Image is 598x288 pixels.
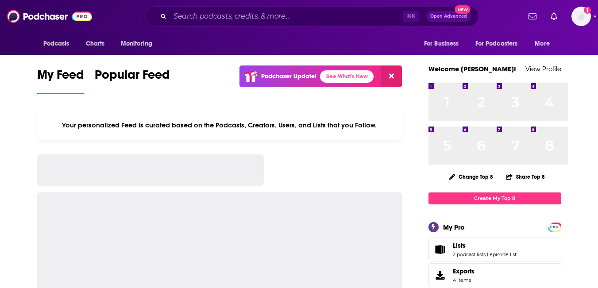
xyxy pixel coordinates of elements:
[549,224,560,230] span: PRO
[430,14,467,19] span: Open Advanced
[455,5,471,14] span: New
[320,70,374,83] a: See What's New
[403,11,419,22] span: ⌘ K
[121,38,152,50] span: Monitoring
[428,192,561,204] a: Create My Top 8
[486,251,486,257] span: ,
[547,9,561,24] a: Show notifications dropdown
[453,242,466,250] span: Lists
[535,38,550,50] span: More
[432,243,449,256] a: Lists
[444,171,499,182] button: Change Top 8
[170,9,403,23] input: Search podcasts, credits, & more...
[43,38,69,50] span: Podcasts
[470,35,531,52] button: open menu
[86,38,105,50] span: Charts
[571,7,591,26] button: Show profile menu
[571,7,591,26] img: User Profile
[443,223,465,231] div: My Pro
[261,73,316,80] p: Podchaser Update!
[37,67,84,94] a: My Feed
[418,35,470,52] button: open menu
[453,242,517,250] a: Lists
[7,8,92,25] img: Podchaser - Follow, Share and Rate Podcasts
[486,251,517,257] a: 1 episode list
[453,267,475,275] span: Exports
[584,7,591,14] svg: Add a profile image
[115,35,164,52] button: open menu
[525,9,540,24] a: Show notifications dropdown
[37,67,84,88] span: My Feed
[80,35,110,52] a: Charts
[432,269,449,281] span: Exports
[428,65,516,73] a: Welcome [PERSON_NAME]!
[453,251,486,257] a: 2 podcast lists
[37,35,81,52] button: open menu
[146,6,478,27] div: Search podcasts, credits, & more...
[571,7,591,26] span: Logged in as kindrieri
[426,11,471,22] button: Open AdvancedNew
[37,110,402,140] div: Your personalized Feed is curated based on the Podcasts, Creators, Users, and Lists that you Follow.
[475,38,518,50] span: For Podcasters
[428,263,561,287] a: Exports
[95,67,170,94] a: Popular Feed
[95,67,170,88] span: Popular Feed
[529,35,561,52] button: open menu
[525,65,561,73] a: View Profile
[549,223,560,230] a: PRO
[424,38,459,50] span: For Business
[428,238,561,261] span: Lists
[453,277,475,283] span: 4 items
[505,168,545,185] button: Share Top 8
